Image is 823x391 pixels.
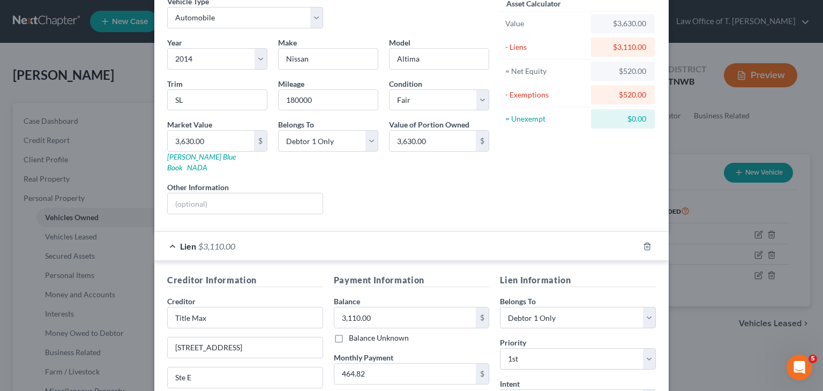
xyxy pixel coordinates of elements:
div: $ [476,307,489,328]
a: NADA [187,163,207,172]
div: $3,110.00 [600,42,646,52]
span: $3,110.00 [198,241,235,251]
span: Creditor [167,297,196,306]
label: Other Information [167,182,229,193]
label: Year [167,37,182,48]
input: Apt, Suite, etc... [168,367,323,388]
input: 0.00 [334,307,476,328]
label: Model [389,37,410,48]
label: Trim [167,78,183,89]
div: $ [254,131,267,151]
label: Intent [500,378,520,389]
div: = Net Equity [505,66,586,77]
span: Make [278,38,297,47]
div: $520.00 [600,89,646,100]
input: 0.00 [168,131,254,151]
span: Belongs To [500,297,536,306]
span: Lien [180,241,196,251]
div: - Liens [505,42,586,52]
div: $520.00 [600,66,646,77]
label: Mileage [278,78,304,89]
input: ex. LS, LT, etc [168,90,267,110]
div: - Exemptions [505,89,586,100]
div: $ [476,131,489,151]
h5: Payment Information [334,274,490,287]
div: = Unexempt [505,114,586,124]
input: ex. Altima [390,49,489,69]
span: Belongs To [278,120,314,129]
div: Value [505,18,586,29]
h5: Lien Information [500,274,656,287]
div: $3,630.00 [600,18,646,29]
label: Balance [334,296,360,307]
input: -- [279,90,378,110]
a: [PERSON_NAME] Blue Book [167,152,236,172]
div: $ [476,364,489,384]
label: Value of Portion Owned [389,119,469,130]
input: 0.00 [390,131,476,151]
span: Priority [500,338,526,347]
label: Market Value [167,119,212,130]
input: Enter address... [168,337,323,358]
label: Balance Unknown [349,333,409,343]
label: Monthly Payment [334,352,393,363]
span: 5 [809,355,817,363]
iframe: Intercom live chat [787,355,812,380]
label: Condition [389,78,422,89]
input: 0.00 [334,364,476,384]
input: ex. Nissan [279,49,378,69]
input: (optional) [168,193,323,214]
div: $0.00 [600,114,646,124]
h5: Creditor Information [167,274,323,287]
input: Search creditor by name... [167,307,323,328]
